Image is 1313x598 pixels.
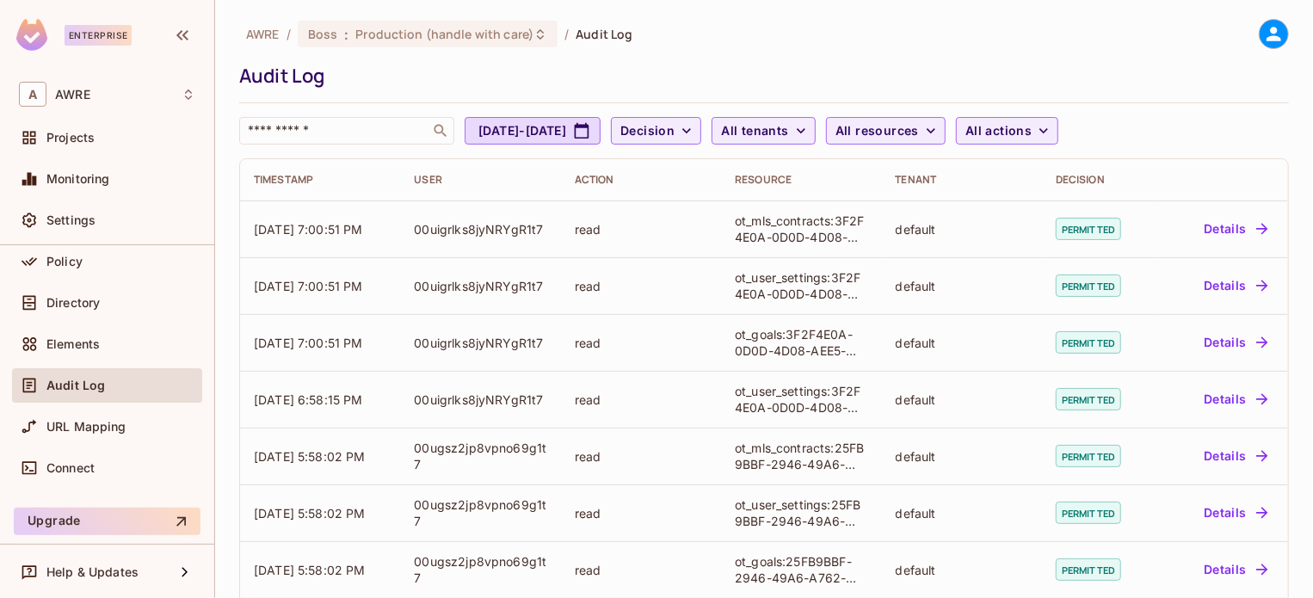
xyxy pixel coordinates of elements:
[735,213,867,245] div: ot_mls_contracts:3F2F4E0A-0D0D-4D08-AEE5-4D9BDCB547FD
[1056,218,1121,240] span: permitted
[1197,556,1274,583] button: Details
[1056,173,1144,187] div: Decision
[46,255,83,268] span: Policy
[1197,215,1274,243] button: Details
[1056,388,1121,410] span: permitted
[1197,329,1274,356] button: Details
[414,553,546,586] div: 00ugsz2jp8vpno69g1t7
[414,221,546,237] div: 00uigrlks8jyNRYgR1t7
[46,131,95,145] span: Projects
[14,508,200,535] button: Upgrade
[1056,558,1121,581] span: permitted
[575,221,707,237] div: read
[254,336,363,350] span: [DATE] 7:00:51 PM
[1056,502,1121,524] span: permitted
[46,461,95,475] span: Connect
[575,335,707,351] div: read
[46,296,100,310] span: Directory
[46,420,126,434] span: URL Mapping
[465,117,601,145] button: [DATE]-[DATE]
[575,562,707,578] div: read
[254,279,363,293] span: [DATE] 7:00:51 PM
[721,120,788,142] span: All tenants
[896,221,1028,237] div: default
[575,505,707,521] div: read
[414,496,546,529] div: 00ugsz2jp8vpno69g1t7
[254,506,366,521] span: [DATE] 5:58:02 PM
[414,391,546,408] div: 00uigrlks8jyNRYgR1t7
[46,337,100,351] span: Elements
[46,565,139,579] span: Help & Updates
[1056,274,1121,297] span: permitted
[1056,331,1121,354] span: permitted
[1056,445,1121,467] span: permitted
[414,335,546,351] div: 00uigrlks8jyNRYgR1t7
[414,173,546,187] div: User
[896,448,1028,465] div: default
[55,88,90,102] span: Workspace: AWRE
[735,326,867,359] div: ot_goals:3F2F4E0A-0D0D-4D08-AEE5-4D9BDCB547FD
[46,172,110,186] span: Monitoring
[735,440,867,472] div: ot_mls_contracts:25FB9BBF-2946-49A6-A762-83D1AE5D9052
[16,19,47,51] img: SReyMgAAAABJRU5ErkJggg==
[735,496,867,529] div: ot_user_settings:25FB9BBF-2946-49A6-A762-83D1AE5D9052
[620,120,675,142] span: Decision
[896,391,1028,408] div: default
[896,335,1028,351] div: default
[735,383,867,416] div: ot_user_settings:3F2F4E0A-0D0D-4D08-AEE5-4D9BDCB547FD
[575,391,707,408] div: read
[735,553,867,586] div: ot_goals:25FB9BBF-2946-49A6-A762-83D1AE5D9052
[46,379,105,392] span: Audit Log
[1197,442,1274,470] button: Details
[1197,499,1274,527] button: Details
[735,173,867,187] div: Resource
[355,26,533,42] span: Production (handle with care)
[712,117,815,145] button: All tenants
[575,278,707,294] div: read
[1197,272,1274,299] button: Details
[254,173,386,187] div: Timestamp
[254,563,366,577] span: [DATE] 5:58:02 PM
[575,448,707,465] div: read
[1197,385,1274,413] button: Details
[287,26,291,42] li: /
[19,82,46,107] span: A
[414,278,546,294] div: 00uigrlks8jyNRYgR1t7
[826,117,946,145] button: All resources
[414,440,546,472] div: 00ugsz2jp8vpno69g1t7
[896,562,1028,578] div: default
[308,26,338,42] span: Boss
[735,269,867,302] div: ot_user_settings:3F2F4E0A-0D0D-4D08-AEE5-4D9BDCB547FD
[576,26,632,42] span: Audit Log
[246,26,280,42] span: the active workspace
[564,26,569,42] li: /
[65,25,132,46] div: Enterprise
[239,63,1280,89] div: Audit Log
[254,222,363,237] span: [DATE] 7:00:51 PM
[896,505,1028,521] div: default
[896,278,1028,294] div: default
[965,120,1032,142] span: All actions
[254,392,363,407] span: [DATE] 6:58:15 PM
[575,173,707,187] div: Action
[611,117,701,145] button: Decision
[896,173,1028,187] div: Tenant
[835,120,919,142] span: All resources
[343,28,349,41] span: :
[254,449,366,464] span: [DATE] 5:58:02 PM
[46,213,96,227] span: Settings
[956,117,1058,145] button: All actions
